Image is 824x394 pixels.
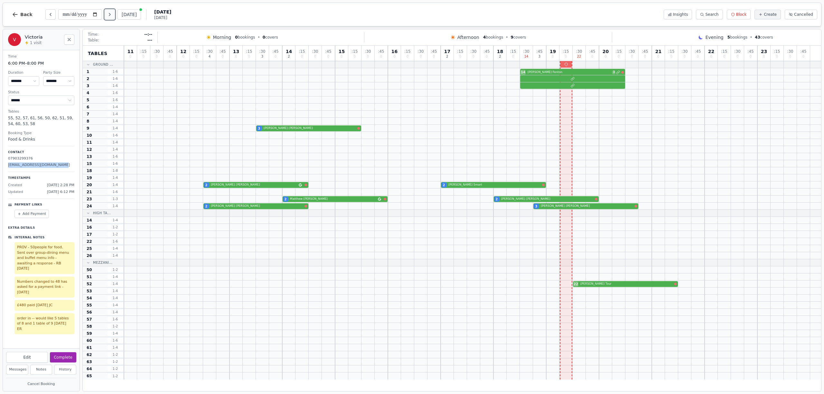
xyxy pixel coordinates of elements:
[17,303,72,308] p: £480 paid [DATE] JC
[233,49,239,54] span: 13
[523,50,529,53] span: : 30
[108,147,123,152] span: 1 - 4
[565,55,567,58] span: 0
[535,204,538,209] span: 3
[108,140,123,145] span: 1 - 4
[8,90,74,95] dt: Status
[108,239,123,244] span: 1 - 6
[631,55,633,58] span: 0
[235,35,238,40] span: 0
[288,55,290,58] span: 2
[195,55,197,58] span: 0
[193,50,199,53] span: : 15
[521,70,525,75] span: 14
[8,183,22,188] span: Created
[87,218,92,223] span: 14
[763,55,765,58] span: 0
[510,35,526,40] span: covers
[8,162,74,168] p: [EMAIL_ADDRESS][DOMAIN_NAME]
[576,50,582,53] span: : 30
[538,55,540,58] span: 3
[794,12,813,17] span: Cancelled
[108,197,123,201] span: 1 - 3
[673,12,688,17] span: Insights
[603,49,609,54] span: 20
[589,50,595,53] span: : 45
[108,281,123,286] span: 1 - 4
[378,197,381,201] svg: Google booking
[108,204,123,208] span: 1 - 4
[17,316,72,332] p: order in -- would like 5 tables of 8 and 1 table of 9 [DATE] ER
[17,279,72,295] p: Numbers changed to 48 has asked for a payment link - [DATE]
[108,182,123,187] span: 1 - 4
[108,168,123,173] span: 1 - 8
[710,55,712,58] span: 0
[764,12,777,17] span: Create
[108,133,123,138] span: 1 - 6
[129,55,131,58] span: 0
[87,359,92,364] span: 63
[108,303,123,307] span: 1 - 4
[87,267,92,272] span: 50
[629,50,635,53] span: : 30
[668,50,674,53] span: : 15
[108,112,123,116] span: 1 - 4
[87,97,89,103] span: 5
[127,49,134,54] span: 11
[140,50,146,53] span: : 15
[108,324,123,329] span: 1 - 2
[327,55,329,58] span: 0
[552,55,554,58] span: 0
[314,55,316,58] span: 0
[681,50,688,53] span: : 30
[108,161,123,166] span: 1 - 6
[380,55,382,58] span: 0
[87,317,92,322] span: 57
[657,55,659,58] span: 0
[275,55,276,58] span: 0
[87,112,89,117] span: 7
[108,76,123,81] span: 1 - 6
[312,50,318,53] span: : 30
[404,50,410,53] span: : 15
[87,69,89,74] span: 1
[563,50,569,53] span: : 15
[25,34,60,40] h2: Victoria
[87,126,89,131] span: 9
[591,55,593,58] span: 0
[301,55,303,58] span: 0
[550,49,556,54] span: 19
[497,49,503,54] span: 18
[644,55,646,58] span: 0
[618,55,620,58] span: 0
[108,232,123,237] span: 1 - 2
[655,49,661,54] span: 21
[736,55,738,58] span: 0
[8,109,74,115] dt: Tables
[8,176,74,180] p: Timestamps
[708,49,714,54] span: 22
[528,70,611,75] span: [PERSON_NAME] Fenton
[524,55,529,58] span: 14
[774,50,780,53] span: : 15
[87,310,92,315] span: 56
[750,55,752,58] span: 0
[87,274,92,279] span: 51
[108,175,123,180] span: 1 - 4
[483,35,503,40] span: bookings
[6,352,48,363] button: Edit
[285,197,287,202] span: 2
[431,50,437,53] span: : 45
[6,380,76,388] button: Cancel Booking
[272,50,278,53] span: : 45
[259,50,265,53] span: : 30
[420,55,422,58] span: 0
[470,50,476,53] span: : 30
[695,50,701,53] span: : 45
[144,32,152,37] span: --:--
[483,50,490,53] span: : 45
[615,50,622,53] span: : 15
[93,260,112,265] span: Mezzani...
[87,239,92,244] span: 22
[8,131,74,136] dt: Booking Type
